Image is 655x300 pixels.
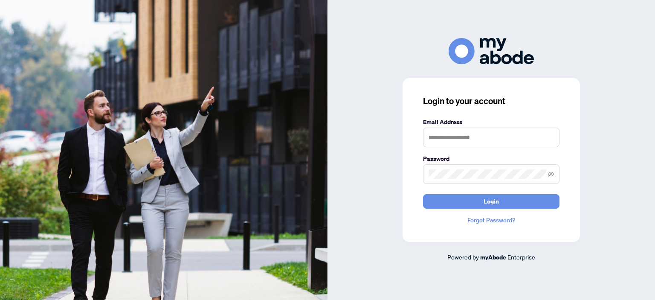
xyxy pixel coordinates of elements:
[507,253,535,261] span: Enterprise
[423,194,559,209] button: Login
[423,154,559,163] label: Password
[480,253,506,262] a: myAbode
[423,95,559,107] h3: Login to your account
[548,171,554,177] span: eye-invisible
[484,195,499,208] span: Login
[449,38,534,64] img: ma-logo
[447,253,479,261] span: Powered by
[423,216,559,225] a: Forgot Password?
[423,117,559,127] label: Email Address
